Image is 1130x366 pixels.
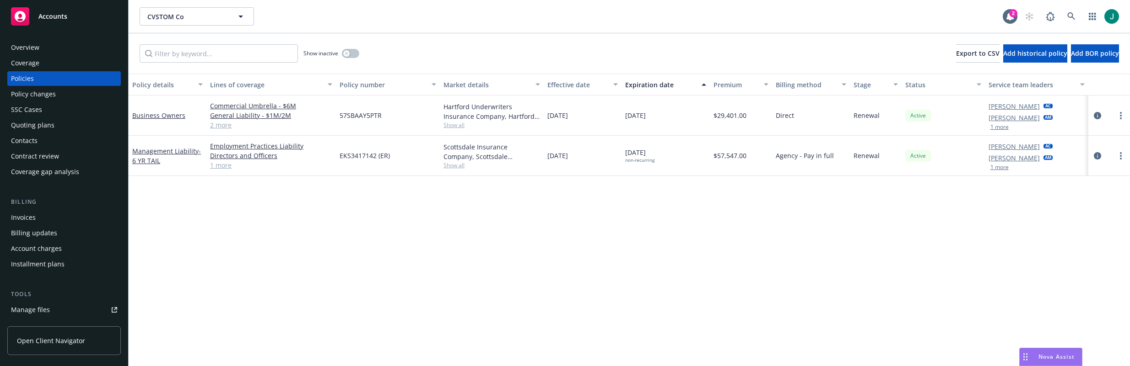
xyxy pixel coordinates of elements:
a: [PERSON_NAME] [989,101,1040,111]
span: [DATE] [625,111,646,120]
a: [PERSON_NAME] [989,142,1040,151]
a: Coverage [7,56,121,70]
div: Premium [714,80,758,90]
span: 57SBAAY5PTR [340,111,382,120]
span: Renewal [854,111,880,120]
button: Status [902,74,984,95]
a: Search [1062,7,1081,26]
span: Open Client Navigator [17,336,85,345]
div: Hartford Underwriters Insurance Company, Hartford Insurance Group [443,102,540,121]
button: Effective date [544,74,622,95]
div: 2 [1009,9,1017,17]
a: Switch app [1083,7,1102,26]
a: Overview [7,40,121,55]
a: Report a Bug [1041,7,1060,26]
div: Invoices [11,210,36,225]
div: Lines of coverage [210,80,322,90]
span: CVSTOM Co [147,12,227,21]
div: Service team leaders [989,80,1075,90]
span: [DATE] [547,111,568,120]
a: circleInformation [1092,110,1103,121]
div: Billing updates [11,226,57,240]
a: Installment plans [7,257,121,271]
div: Coverage gap analysis [11,164,79,179]
a: Policies [7,71,121,86]
a: SSC Cases [7,102,121,117]
div: Quoting plans [11,118,54,133]
input: Filter by keyword... [140,44,298,63]
a: Management Liability [132,147,201,165]
a: Accounts [7,4,121,29]
a: Invoices [7,210,121,225]
button: Add BOR policy [1071,44,1119,63]
a: Policy changes [7,87,121,101]
div: Coverage [11,56,39,70]
span: Export to CSV [956,49,1000,58]
span: [DATE] [547,151,568,160]
div: Status [905,80,971,90]
a: 2 more [210,120,332,130]
div: Installment plans [11,257,65,271]
div: Billing [7,197,121,207]
a: circleInformation [1092,150,1103,161]
span: Agency - Pay in full [776,151,834,160]
a: Quoting plans [7,118,121,133]
a: General Liability - $1M/2M [210,111,332,120]
button: Service team leaders [985,74,1089,95]
button: Nova Assist [1019,348,1082,366]
span: Direct [776,111,794,120]
span: Renewal [854,151,880,160]
a: Billing updates [7,226,121,240]
a: 1 more [210,160,332,170]
div: Market details [443,80,530,90]
div: Contract review [11,149,59,164]
a: Contacts [7,133,121,148]
span: [DATE] [625,148,654,163]
span: EKS3417142 (ER) [340,151,390,160]
button: Policy number [336,74,440,95]
div: Policy checking [11,318,57,333]
div: Stage [854,80,888,90]
span: Show all [443,161,540,169]
div: Manage files [11,302,50,317]
span: $57,547.00 [714,151,746,160]
button: Market details [440,74,544,95]
span: - 6 YR TAIL [132,147,201,165]
button: Premium [710,74,772,95]
div: Expiration date [625,80,696,90]
button: 1 more [990,124,1009,130]
span: Show inactive [303,49,338,57]
div: Billing method [776,80,836,90]
div: Account charges [11,241,62,256]
button: Export to CSV [956,44,1000,63]
span: $29,401.00 [714,111,746,120]
div: Tools [7,290,121,299]
a: [PERSON_NAME] [989,113,1040,122]
button: CVSTOM Co [140,7,254,26]
button: Billing method [772,74,850,95]
button: Stage [850,74,902,95]
a: more [1115,150,1126,161]
span: Active [909,152,927,160]
button: 1 more [990,164,1009,170]
span: Accounts [38,13,67,20]
div: Policy number [340,80,426,90]
button: Expiration date [622,74,710,95]
div: Policy details [132,80,193,90]
div: Policy changes [11,87,56,101]
a: more [1115,110,1126,121]
a: Policy checking [7,318,121,333]
a: Employment Practices Liability [210,141,332,151]
div: Drag to move [1020,348,1031,366]
span: Nova Assist [1038,353,1075,361]
a: Business Owners [132,111,185,120]
button: Lines of coverage [206,74,336,95]
a: Coverage gap analysis [7,164,121,179]
a: Commercial Umbrella - $6M [210,101,332,111]
div: Contacts [11,133,38,148]
div: Effective date [547,80,608,90]
a: Manage files [7,302,121,317]
button: Policy details [129,74,206,95]
a: Contract review [7,149,121,164]
div: non-recurring [625,157,654,163]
